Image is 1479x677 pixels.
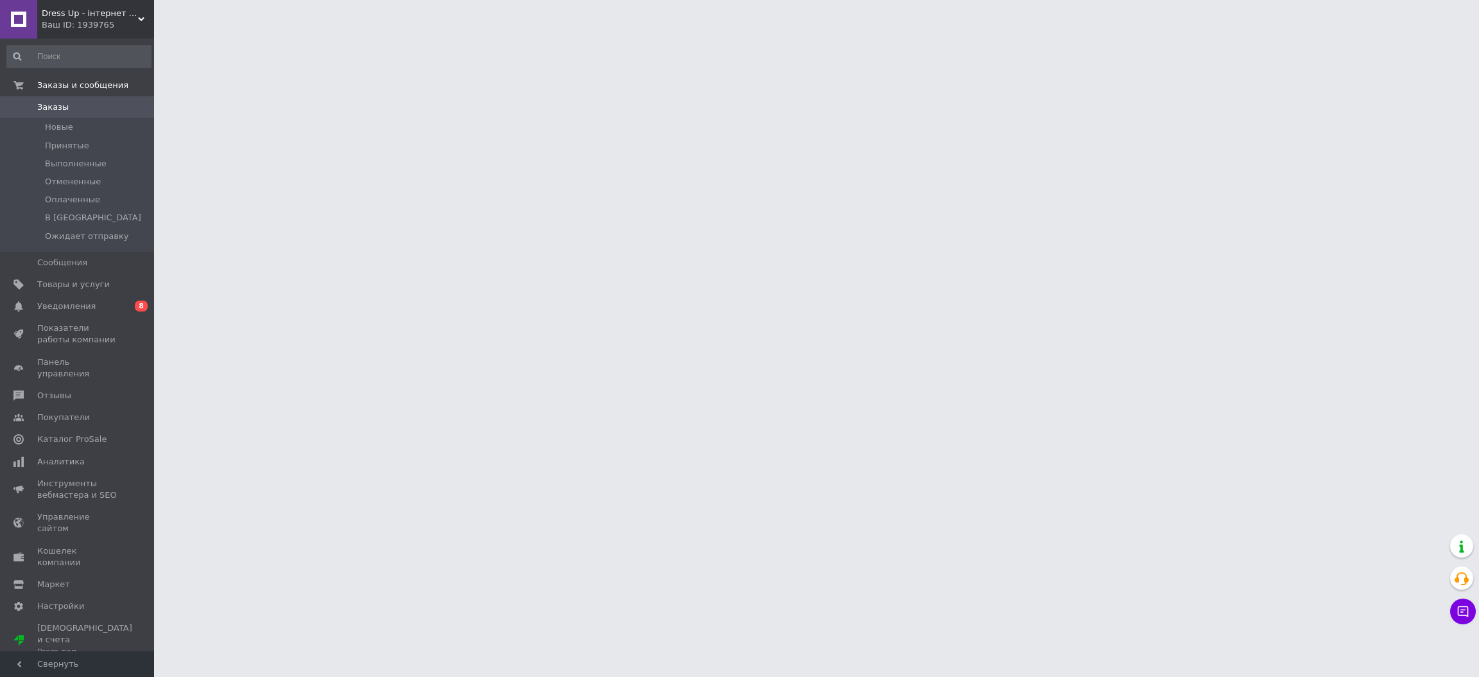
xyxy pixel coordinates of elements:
span: Покупатели [37,412,90,423]
span: Панель управления [37,356,119,380]
span: Настройки [37,601,84,612]
span: Показатели работы компании [37,322,119,346]
div: Prom топ [37,646,132,658]
span: Ожидает отправку [45,231,129,242]
span: Кошелек компании [37,545,119,568]
span: Товары и услуги [37,279,110,290]
span: Заказы [37,101,69,113]
span: Заказы и сообщения [37,80,128,91]
input: Поиск [6,45,151,68]
span: Отмененные [45,176,101,188]
span: Отзывы [37,390,71,401]
span: Сообщения [37,257,87,268]
button: Чат с покупателем [1450,599,1476,624]
span: [DEMOGRAPHIC_DATA] и счета [37,622,132,658]
div: Ваш ID: 1939765 [42,19,154,31]
span: Принятые [45,140,89,152]
span: Оплаченные [45,194,100,206]
span: Управление сайтом [37,511,119,534]
span: Уведомления [37,301,96,312]
span: 8 [135,301,148,312]
span: Новые [45,121,73,133]
span: Выполненные [45,158,107,170]
span: В [GEOGRAPHIC_DATA] [45,212,141,224]
span: Инструменты вебмастера и SEO [37,478,119,501]
span: Маркет [37,579,70,590]
span: Dress Up - інтернет магазин жіночого одягу [42,8,138,19]
span: Каталог ProSale [37,434,107,445]
span: Аналитика [37,456,85,468]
